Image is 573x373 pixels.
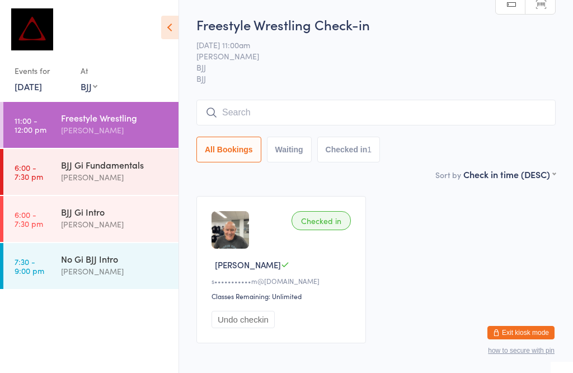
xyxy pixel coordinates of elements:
a: [DATE] [15,80,42,92]
div: Freestyle Wrestling [61,111,169,124]
div: Classes Remaining: Unlimited [212,291,354,301]
label: Sort by [435,169,461,180]
button: Exit kiosk mode [487,326,555,339]
div: [PERSON_NAME] [61,171,169,184]
span: [PERSON_NAME] [196,50,538,62]
a: 7:30 -9:00 pmNo Gi BJJ Intro[PERSON_NAME] [3,243,179,289]
div: Checked in [292,211,351,230]
input: Search [196,100,556,125]
img: image1723540674.png [212,211,249,249]
a: 6:00 -7:30 pmBJJ Gi Fundamentals[PERSON_NAME] [3,149,179,195]
time: 11:00 - 12:00 pm [15,116,46,134]
a: 11:00 -12:00 pmFreestyle Wrestling[PERSON_NAME] [3,102,179,148]
span: [PERSON_NAME] [215,259,281,271]
span: [DATE] 11:00am [196,39,538,50]
time: 6:00 - 7:30 pm [15,210,43,228]
div: BJJ [81,80,97,92]
div: [PERSON_NAME] [61,218,169,231]
div: No Gi BJJ Intro [61,253,169,265]
button: Waiting [267,137,312,162]
button: Undo checkin [212,311,275,328]
div: Events for [15,62,69,80]
span: BJJ [196,62,538,73]
time: 7:30 - 9:00 pm [15,257,44,275]
button: Checked in1 [317,137,381,162]
time: 6:00 - 7:30 pm [15,163,43,181]
div: [PERSON_NAME] [61,265,169,278]
div: BJJ Gi Fundamentals [61,158,169,171]
button: how to secure with pin [488,347,555,355]
div: BJJ Gi Intro [61,206,169,218]
div: 1 [367,145,372,154]
div: At [81,62,97,80]
h2: Freestyle Wrestling Check-in [196,15,556,34]
a: 6:00 -7:30 pmBJJ Gi Intro[PERSON_NAME] [3,196,179,242]
span: BJJ [196,73,556,84]
img: Dominance MMA Thomastown [11,8,53,50]
div: s•••••••••••m@[DOMAIN_NAME] [212,276,354,286]
button: All Bookings [196,137,261,162]
div: Check in time (DESC) [463,168,556,180]
div: [PERSON_NAME] [61,124,169,137]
